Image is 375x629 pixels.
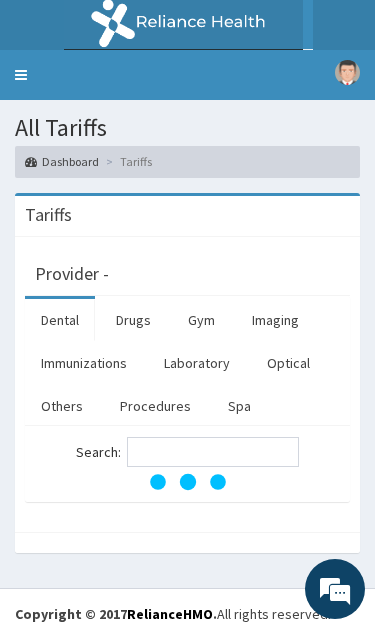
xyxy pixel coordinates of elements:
[127,605,213,623] a: RelianceHMO
[76,437,299,467] label: Search:
[148,442,228,522] svg: audio-loading
[212,385,267,427] a: Spa
[148,342,246,384] a: Laboratory
[236,299,315,341] a: Imaging
[172,299,231,341] a: Gym
[25,385,99,427] a: Others
[100,299,167,341] a: Drugs
[25,153,99,170] a: Dashboard
[101,153,152,170] li: Tariffs
[335,60,360,85] img: User Image
[15,115,360,141] h1: All Tariffs
[15,605,217,623] strong: Copyright © 2017 .
[127,437,299,467] input: Search:
[25,342,143,384] a: Immunizations
[251,342,326,384] a: Optical
[25,299,95,341] a: Dental
[35,265,109,283] h3: Provider -
[25,206,72,224] h3: Tariffs
[104,385,207,427] a: Procedures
